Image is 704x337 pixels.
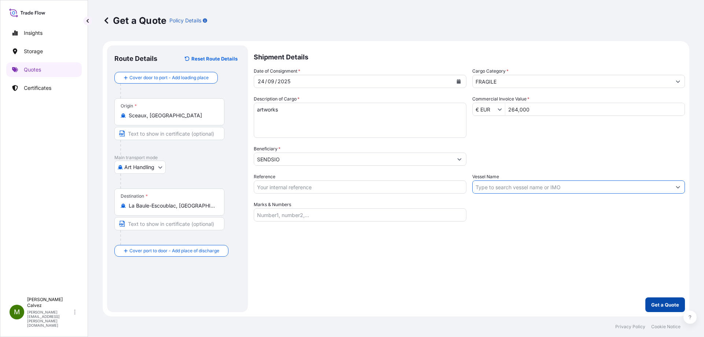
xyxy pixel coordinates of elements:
[498,106,505,113] button: Show suggestions
[114,245,228,257] button: Cover port to door - Add place of discharge
[6,44,82,59] a: Storage
[472,95,529,103] label: Commercial Invoice Value
[114,72,218,84] button: Cover door to port - Add loading place
[254,180,466,194] input: Your internal reference
[129,74,209,81] span: Cover door to port - Add loading place
[254,208,466,221] input: Number1, number2,...
[24,48,43,55] p: Storage
[129,247,219,254] span: Cover port to door - Add place of discharge
[6,62,82,77] a: Quotes
[254,153,453,166] input: Full name
[472,173,499,180] label: Vessel Name
[121,103,137,109] div: Origin
[181,53,241,65] button: Reset Route Details
[615,324,645,330] a: Privacy Policy
[257,77,265,86] div: day,
[651,324,681,330] a: Cookie Notice
[129,202,215,209] input: Destination
[114,155,241,161] p: Main transport mode
[473,75,671,88] input: Select a commodity type
[254,67,300,75] span: Date of Consignment
[254,173,275,180] label: Reference
[14,308,20,316] span: M
[671,180,685,194] button: Show suggestions
[275,77,277,86] div: /
[453,153,466,166] button: Show suggestions
[114,54,157,63] p: Route Details
[472,67,509,75] label: Cargo Category
[651,301,679,308] p: Get a Quote
[24,29,43,37] p: Insights
[267,77,275,86] div: month,
[27,310,73,327] p: [PERSON_NAME][EMAIL_ADDRESS][PERSON_NAME][DOMAIN_NAME]
[114,161,166,174] button: Select transport
[254,201,291,208] label: Marks & Numbers
[24,84,51,92] p: Certificates
[24,66,41,73] p: Quotes
[265,77,267,86] div: /
[103,15,166,26] p: Get a Quote
[169,17,201,24] p: Policy Details
[6,26,82,40] a: Insights
[121,193,148,199] div: Destination
[114,127,224,140] input: Text to appear on certificate
[473,180,671,194] input: Type to search vessel name or IMO
[129,112,215,119] input: Origin
[277,77,291,86] div: year,
[671,75,685,88] button: Show suggestions
[114,217,224,230] input: Text to appear on certificate
[6,81,82,95] a: Certificates
[453,76,465,87] button: Calendar
[254,145,280,153] label: Beneficiary
[473,103,498,116] input: Commercial Invoice Value
[27,297,73,308] p: [PERSON_NAME] Calvez
[254,95,300,103] label: Description of Cargo
[191,55,238,62] p: Reset Route Details
[124,164,154,171] span: Art Handling
[254,45,685,67] p: Shipment Details
[505,103,685,116] input: Type amount
[645,297,685,312] button: Get a Quote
